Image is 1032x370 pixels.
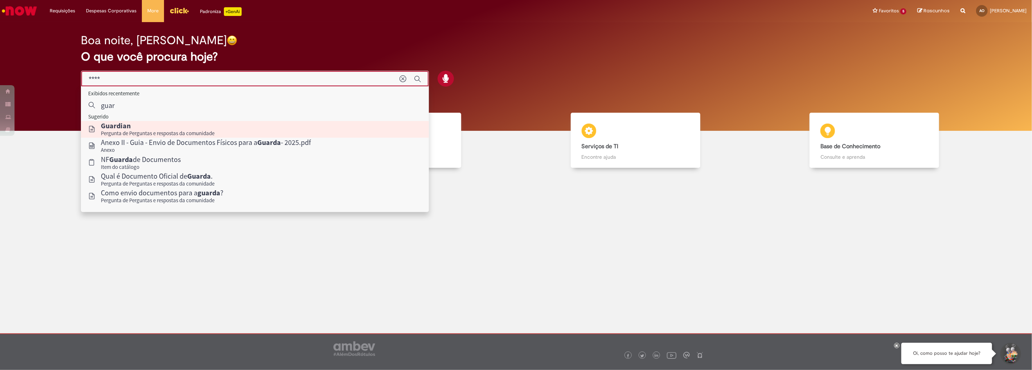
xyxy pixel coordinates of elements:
[667,350,676,360] img: logo_footer_youtube.png
[697,352,703,358] img: logo_footer_naosei.png
[979,8,984,13] span: AO
[227,35,237,46] img: happy-face.png
[683,352,690,358] img: logo_footer_workplace.png
[169,5,189,16] img: click_logo_yellow_360x200.png
[333,341,375,356] img: logo_footer_ambev_rotulo_gray.png
[640,354,644,358] img: logo_footer_twitter.png
[86,7,136,14] span: Despesas Corporativas
[582,153,689,161] p: Encontre ajuda
[879,7,899,14] span: Favoritos
[516,113,755,168] a: Serviços de TI Encontre ajuda
[917,8,950,14] a: Rascunhos
[924,7,950,14] span: Rascunhos
[81,34,227,47] h2: Boa noite, [PERSON_NAME]
[38,113,277,168] a: Tirar dúvidas Tirar dúvidas com Lupi Assist e Gen Ai
[224,7,242,16] p: +GenAi
[50,7,75,14] span: Requisições
[755,113,994,168] a: Base de Conhecimento Consulte e aprenda
[81,50,951,63] h2: O que você procura hoje?
[1,4,38,18] img: ServiceNow
[655,354,658,358] img: logo_footer_linkedin.png
[900,8,906,14] span: 5
[200,7,242,16] div: Padroniza
[901,343,992,364] div: Oi, como posso te ajudar hoje?
[626,354,630,358] img: logo_footer_facebook.png
[820,143,880,150] b: Base de Conhecimento
[820,153,928,161] p: Consulte e aprenda
[582,143,619,150] b: Serviços de TI
[990,8,1027,14] span: [PERSON_NAME]
[999,343,1021,365] button: Iniciar Conversa de Suporte
[147,7,159,14] span: More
